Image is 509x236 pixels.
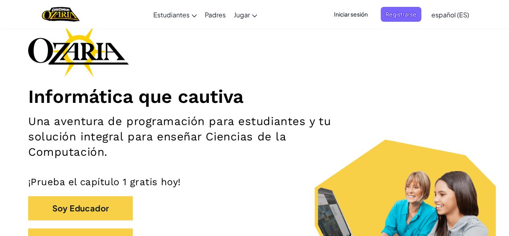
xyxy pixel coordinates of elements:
a: español (ES) [427,4,473,25]
span: Jugar [234,10,250,19]
span: Estudiantes [153,10,190,19]
h2: Una aventura de programación para estudiantes y tu solución integral para enseñar Ciencias de la ... [28,114,332,160]
a: Padres [201,4,230,25]
img: Ozaria branding logo [28,25,129,77]
h1: Informática que cautiva [28,85,481,108]
button: Registrarse [381,7,421,22]
a: Jugar [230,4,261,25]
a: Estudiantes [149,4,201,25]
span: español (ES) [431,10,469,19]
button: Soy Educador [28,196,133,220]
button: Iniciar sesión [329,7,373,22]
img: Home [42,6,79,23]
a: Ozaria by CodeCombat logo [42,6,79,23]
p: ¡Prueba el capítulo 1 gratis hoy! [28,176,481,188]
